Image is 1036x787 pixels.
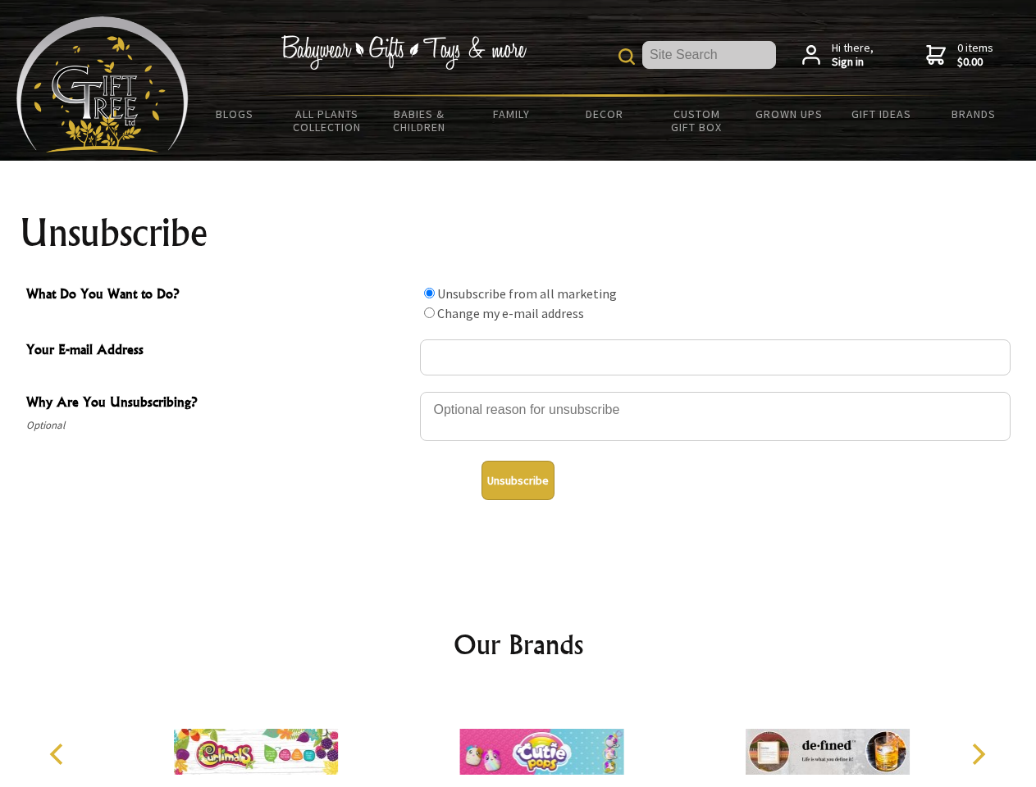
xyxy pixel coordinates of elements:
[26,339,412,363] span: Your E-mail Address
[424,307,435,318] input: What Do You Want to Do?
[20,213,1017,252] h1: Unsubscribe
[832,55,874,70] strong: Sign in
[957,40,993,70] span: 0 items
[957,55,993,70] strong: $0.00
[41,736,77,772] button: Previous
[802,41,874,70] a: Hi there,Sign in
[26,284,412,307] span: What Do You Want to Do?
[437,285,617,302] label: Unsubscribe from all marketing
[960,736,996,772] button: Next
[437,305,584,321] label: Change my e-mail address
[926,41,993,70] a: 0 items$0.00
[424,288,435,298] input: What Do You Want to Do?
[189,97,281,131] a: BLOGS
[642,41,776,69] input: Site Search
[928,97,1020,131] a: Brands
[420,339,1011,375] input: Your E-mail Address
[26,392,412,416] span: Why Are You Unsubscribing?
[466,97,559,131] a: Family
[742,97,835,131] a: Grown Ups
[650,97,743,144] a: Custom Gift Box
[832,41,874,70] span: Hi there,
[481,461,555,500] button: Unsubscribe
[16,16,189,152] img: Babyware - Gifts - Toys and more...
[618,48,635,65] img: product search
[835,97,928,131] a: Gift Ideas
[373,97,466,144] a: Babies & Children
[26,416,412,435] span: Optional
[281,97,374,144] a: All Plants Collection
[281,35,527,70] img: Babywear - Gifts - Toys & more
[558,97,650,131] a: Decor
[33,625,1004,664] h2: Our Brands
[420,392,1011,441] textarea: Why Are You Unsubscribing?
